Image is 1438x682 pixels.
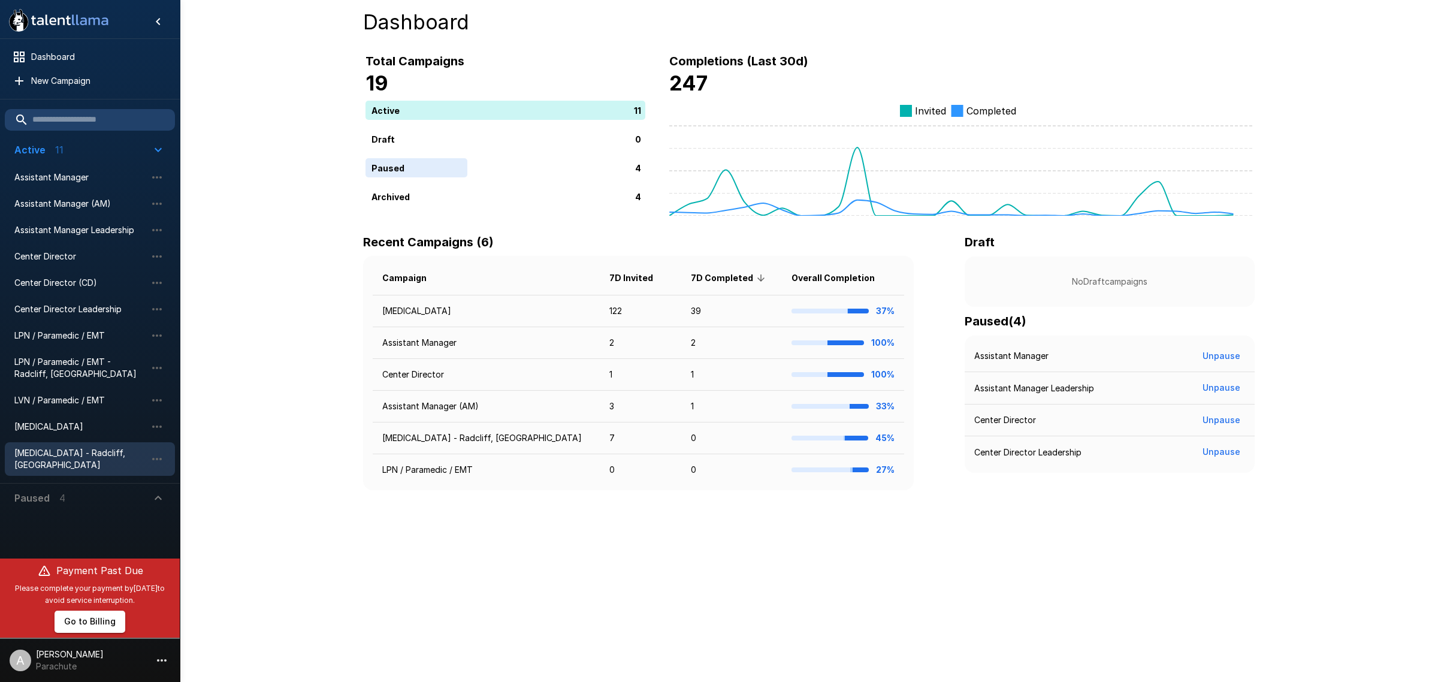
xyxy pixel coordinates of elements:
p: 4 [635,161,641,174]
td: Center Director [373,359,600,391]
b: Completions (Last 30d) [669,54,808,68]
p: No Draft campaigns [984,276,1235,288]
button: Unpause [1198,409,1245,431]
p: 0 [635,132,641,145]
b: 247 [669,71,708,95]
p: 4 [635,190,641,203]
td: 0 [600,454,681,486]
b: 37% [876,306,895,316]
b: Recent Campaigns (6) [363,235,494,249]
td: 1 [681,391,782,423]
p: Assistant Manager [974,350,1049,362]
td: 0 [681,423,782,454]
td: LPN / Paramedic / EMT [373,454,600,486]
button: Unpause [1198,377,1245,399]
p: Center Director Leadership [974,446,1081,458]
span: 7D Invited [609,271,669,285]
td: 7 [600,423,681,454]
b: 100% [871,369,895,379]
b: 33% [876,401,895,411]
span: Overall Completion [791,271,890,285]
td: 2 [681,327,782,359]
td: [MEDICAL_DATA] [373,295,600,327]
b: 45% [875,433,895,443]
td: Assistant Manager [373,327,600,359]
td: 3 [600,391,681,423]
b: Draft [965,235,995,249]
td: Assistant Manager (AM) [373,391,600,423]
p: Center Director [974,414,1036,426]
p: Assistant Manager Leadership [974,382,1094,394]
b: 19 [365,71,388,95]
td: 2 [600,327,681,359]
td: 39 [681,295,782,327]
td: 0 [681,454,782,486]
button: Unpause [1198,345,1245,367]
b: 100% [871,337,895,348]
td: [MEDICAL_DATA] - Radcliff, [GEOGRAPHIC_DATA] [373,423,600,454]
b: Paused ( 4 ) [965,314,1026,328]
h4: Dashboard [363,10,1255,35]
b: 27% [876,464,895,475]
td: 1 [681,359,782,391]
span: 7D Completed [691,271,769,285]
span: Campaign [382,271,442,285]
td: 122 [600,295,681,327]
p: 11 [634,104,641,116]
b: Total Campaigns [365,54,464,68]
button: Unpause [1198,441,1245,463]
td: 1 [600,359,681,391]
